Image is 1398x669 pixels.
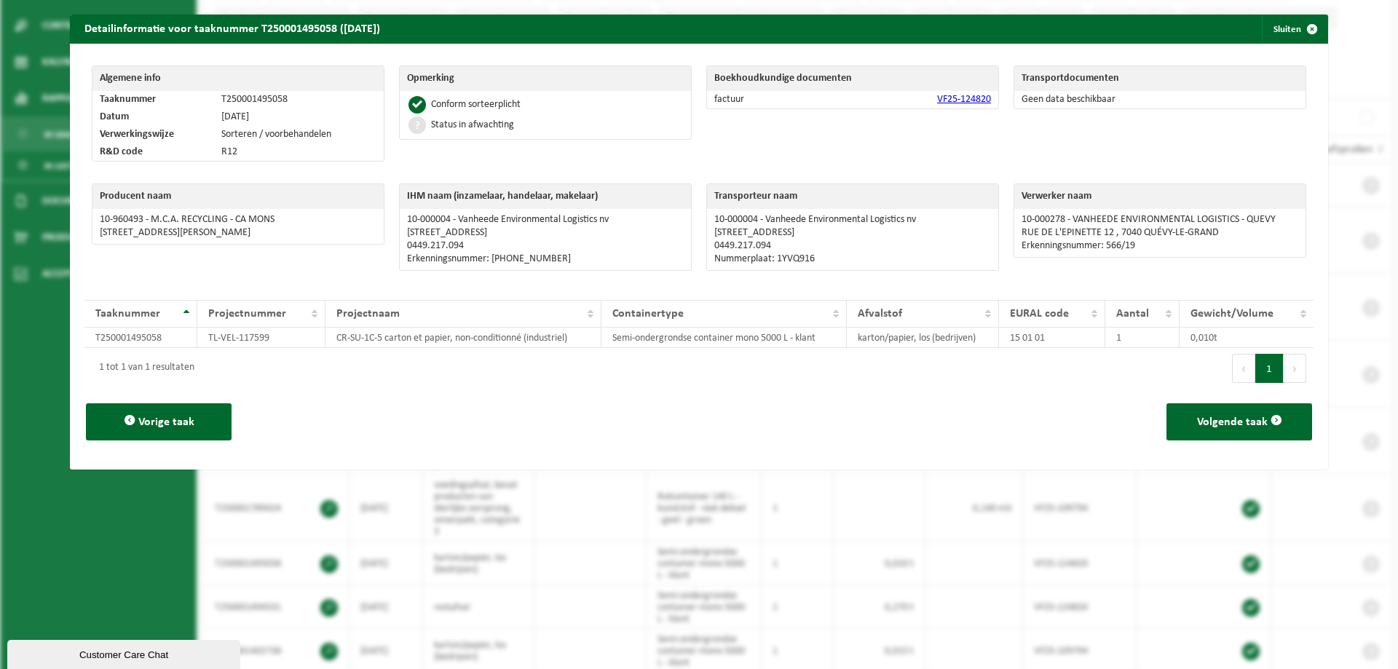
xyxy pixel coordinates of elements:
td: R&D code [92,143,214,161]
button: 1 [1255,354,1284,383]
th: Transporteur naam [707,184,998,209]
button: Previous [1232,354,1255,383]
td: Taaknummer [92,91,214,108]
td: Geen data beschikbaar [1014,91,1306,108]
td: CR-SU-1C-5 carton et papier, non-conditionné (industriel) [325,328,601,348]
button: Vorige taak [86,403,232,440]
p: RUE DE L'EPINETTE 12 , 7040 QUÉVY-LE-GRAND [1022,227,1298,239]
td: Semi-ondergrondse container mono 5000 L - klant [601,328,847,348]
div: 1 tot 1 van 1 resultaten [92,355,194,381]
p: Erkenningsnummer: [PHONE_NUMBER] [407,253,684,265]
h2: Detailinformatie voor taaknummer T250001495058 ([DATE]) [70,15,395,42]
a: VF25-124820 [937,94,991,105]
td: Sorteren / voorbehandelen [214,126,384,143]
div: Conform sorteerplicht [431,100,521,110]
span: Projectnaam [336,308,400,320]
td: Datum [92,108,214,126]
td: T250001495058 [84,328,197,348]
p: 10-000004 - Vanheede Environmental Logistics nv [407,214,684,226]
button: Volgende taak [1166,403,1312,440]
span: EURAL code [1010,308,1069,320]
p: [STREET_ADDRESS][PERSON_NAME] [100,227,376,239]
span: Taaknummer [95,308,160,320]
th: Transportdocumenten [1014,66,1272,91]
p: 10-000004 - Vanheede Environmental Logistics nv [714,214,991,226]
div: Status in afwachting [431,120,514,130]
p: 0449.217.094 [407,240,684,252]
span: Gewicht/Volume [1190,308,1273,320]
p: 0449.217.094 [714,240,991,252]
p: [STREET_ADDRESS] [407,227,684,239]
td: [DATE] [214,108,384,126]
span: Vorige taak [138,416,194,428]
td: 1 [1105,328,1180,348]
p: 10-960493 - M.C.A. RECYCLING - CA MONS [100,214,376,226]
span: Volgende taak [1197,416,1268,428]
p: Erkenningsnummer: 566/19 [1022,240,1298,252]
span: Projectnummer [208,308,286,320]
button: Next [1284,354,1306,383]
td: factuur [707,91,821,108]
p: [STREET_ADDRESS] [714,227,991,239]
td: TL-VEL-117599 [197,328,325,348]
td: 0,010t [1180,328,1314,348]
span: Containertype [612,308,684,320]
th: Verwerker naam [1014,184,1306,209]
button: Sluiten [1262,15,1327,44]
td: T250001495058 [214,91,384,108]
th: Algemene info [92,66,384,91]
p: Nummerplaat: 1YVQ916 [714,253,991,265]
span: Aantal [1116,308,1149,320]
span: Afvalstof [858,308,902,320]
td: karton/papier, los (bedrijven) [847,328,1000,348]
iframe: chat widget [7,637,243,669]
th: Opmerking [400,66,691,91]
td: R12 [214,143,384,161]
td: Verwerkingswijze [92,126,214,143]
th: Boekhoudkundige documenten [707,66,998,91]
th: Producent naam [92,184,384,209]
p: 10-000278 - VANHEEDE ENVIRONMENTAL LOGISTICS - QUEVY [1022,214,1298,226]
td: 15 01 01 [999,328,1105,348]
th: IHM naam (inzamelaar, handelaar, makelaar) [400,184,691,209]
